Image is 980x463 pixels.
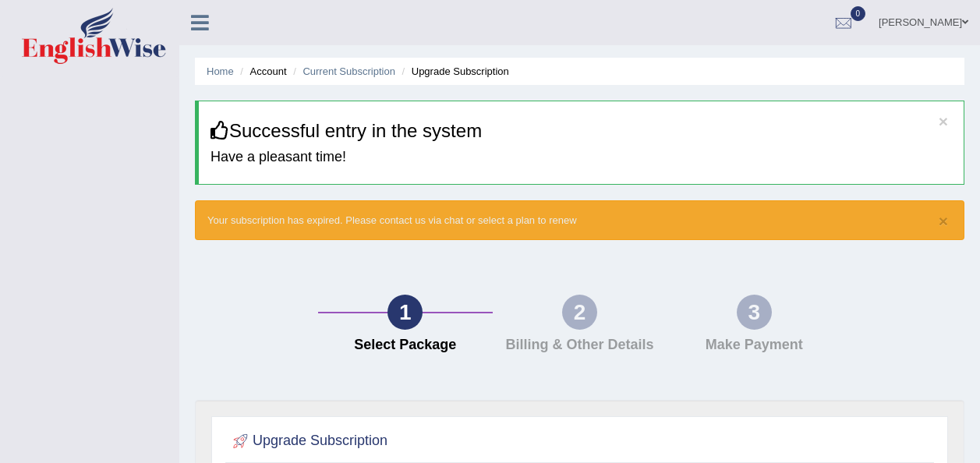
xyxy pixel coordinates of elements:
a: Home [207,65,234,77]
h4: Have a pleasant time! [211,150,952,165]
span: 0 [851,6,866,21]
div: 2 [562,295,597,330]
a: Current Subscription [302,65,395,77]
li: Account [236,64,286,79]
h2: Upgrade Subscription [229,429,387,453]
h4: Billing & Other Details [501,338,660,353]
h4: Select Package [326,338,485,353]
h3: Successful entry in the system [211,121,952,141]
div: Your subscription has expired. Please contact us via chat or select a plan to renew [195,200,964,240]
li: Upgrade Subscription [398,64,509,79]
button: × [939,213,948,229]
div: 1 [387,295,423,330]
div: 3 [737,295,772,330]
h4: Make Payment [674,338,833,353]
button: × [939,113,948,129]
